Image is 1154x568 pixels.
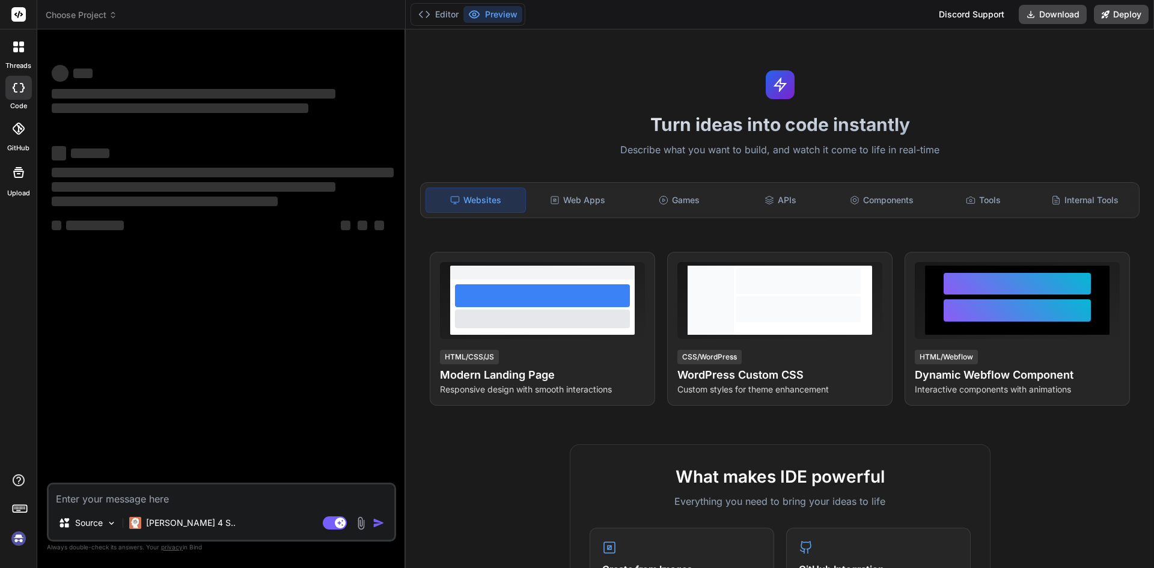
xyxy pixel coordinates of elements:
[66,221,124,230] span: ‌
[413,142,1147,158] p: Describe what you want to build, and watch it come to life in real-time
[915,367,1120,383] h4: Dynamic Webflow Component
[677,383,882,395] p: Custom styles for theme enhancement
[440,383,645,395] p: Responsive design with smooth interactions
[129,517,141,529] img: Claude 4 Sonnet
[52,103,308,113] span: ‌
[5,61,31,71] label: threads
[75,517,103,529] p: Source
[8,528,29,549] img: signin
[374,221,384,230] span: ‌
[915,383,1120,395] p: Interactive components with animations
[47,542,396,553] p: Always double-check its answers. Your in Bind
[528,188,627,213] div: Web Apps
[52,221,61,230] span: ‌
[7,188,30,198] label: Upload
[52,168,394,177] span: ‌
[1019,5,1087,24] button: Download
[731,188,830,213] div: APIs
[358,221,367,230] span: ‌
[426,188,526,213] div: Websites
[463,6,522,23] button: Preview
[146,517,236,529] p: [PERSON_NAME] 4 S..
[915,350,978,364] div: HTML/Webflow
[590,464,971,489] h2: What makes IDE powerful
[46,9,117,21] span: Choose Project
[52,146,66,160] span: ‌
[440,350,499,364] div: HTML/CSS/JS
[934,188,1033,213] div: Tools
[440,367,645,383] h4: Modern Landing Page
[52,197,278,206] span: ‌
[1094,5,1149,24] button: Deploy
[677,350,742,364] div: CSS/WordPress
[373,517,385,529] img: icon
[52,89,335,99] span: ‌
[590,494,971,508] p: Everything you need to bring your ideas to life
[413,114,1147,135] h1: Turn ideas into code instantly
[832,188,932,213] div: Components
[52,65,69,82] span: ‌
[7,143,29,153] label: GitHub
[414,6,463,23] button: Editor
[341,221,350,230] span: ‌
[71,148,109,158] span: ‌
[106,518,117,528] img: Pick Models
[932,5,1012,24] div: Discord Support
[161,543,183,551] span: privacy
[630,188,729,213] div: Games
[354,516,368,530] img: attachment
[1035,188,1134,213] div: Internal Tools
[73,69,93,78] span: ‌
[52,182,335,192] span: ‌
[10,101,27,111] label: code
[677,367,882,383] h4: WordPress Custom CSS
